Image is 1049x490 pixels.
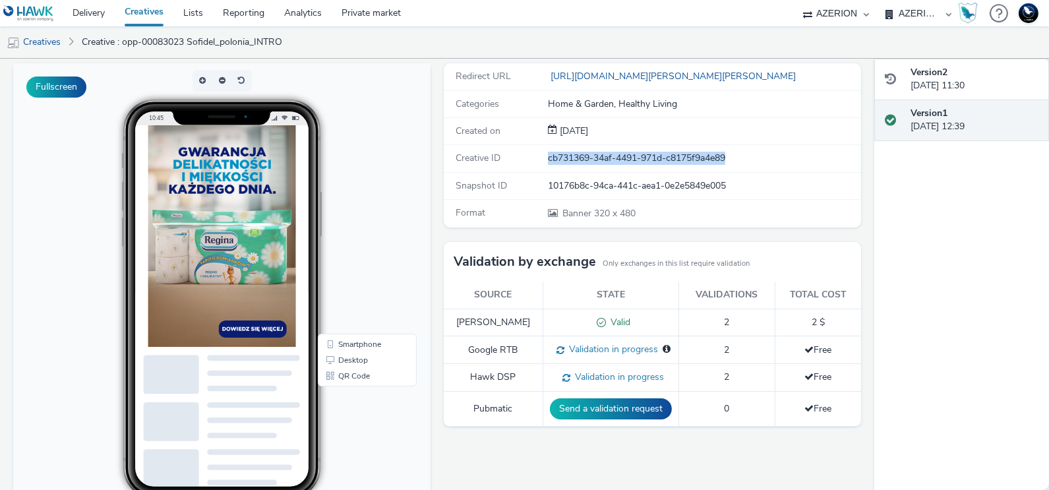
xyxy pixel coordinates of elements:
[1019,3,1038,23] img: Support Hawk
[911,66,947,78] strong: Version 2
[724,316,729,328] span: 2
[456,125,500,137] span: Created on
[724,402,729,415] span: 0
[456,98,499,110] span: Categories
[548,152,860,165] div: cb731369-34af-4491-971d-c8175f9a4e89
[548,98,860,111] div: Home & Garden, Healthy Living
[548,70,801,82] a: [URL][DOMAIN_NAME][PERSON_NAME][PERSON_NAME]
[456,70,511,82] span: Redirect URL
[958,3,983,24] a: Hawk Academy
[548,179,860,193] div: 10176b8c-94ca-441c-aea1-0e2e5849e005
[456,152,500,164] span: Creative ID
[444,364,543,392] td: Hawk DSP
[562,207,594,220] span: Banner
[911,66,1038,93] div: [DATE] 11:30
[911,107,947,119] strong: Version 1
[724,371,729,383] span: 2
[606,316,630,328] span: Valid
[325,309,357,317] span: QR Code
[7,36,20,49] img: mobile
[454,252,596,272] h3: Validation by exchange
[456,179,507,192] span: Snapshot ID
[135,62,283,284] img: Advertisement preview
[543,282,679,309] th: State
[724,344,729,356] span: 2
[444,282,543,309] th: Source
[136,51,150,58] span: 10:45
[307,289,401,305] li: Desktop
[958,3,978,24] img: Hawk Academy
[564,343,658,355] span: Validation in progress
[325,277,368,285] span: Smartphone
[307,273,401,289] li: Smartphone
[325,293,355,301] span: Desktop
[550,398,672,419] button: Send a validation request
[911,107,1038,134] div: [DATE] 12:39
[456,206,485,219] span: Format
[570,371,664,383] span: Validation in progress
[3,5,54,22] img: undefined Logo
[603,259,750,269] small: Only exchanges in this list require validation
[804,344,831,356] span: Free
[307,305,401,321] li: QR Code
[557,125,588,137] span: [DATE]
[557,125,588,138] div: Creation 15 September 2025, 12:39
[775,282,861,309] th: Total cost
[444,309,543,336] td: [PERSON_NAME]
[444,336,543,364] td: Google RTB
[804,371,831,383] span: Free
[444,392,543,427] td: Pubmatic
[804,402,831,415] span: Free
[561,207,636,220] span: 320 x 480
[812,316,825,328] span: 2 $
[679,282,775,309] th: Validations
[75,26,289,58] a: Creative : opp-00083023 Sofidel_polonia_INTRO
[26,77,86,98] button: Fullscreen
